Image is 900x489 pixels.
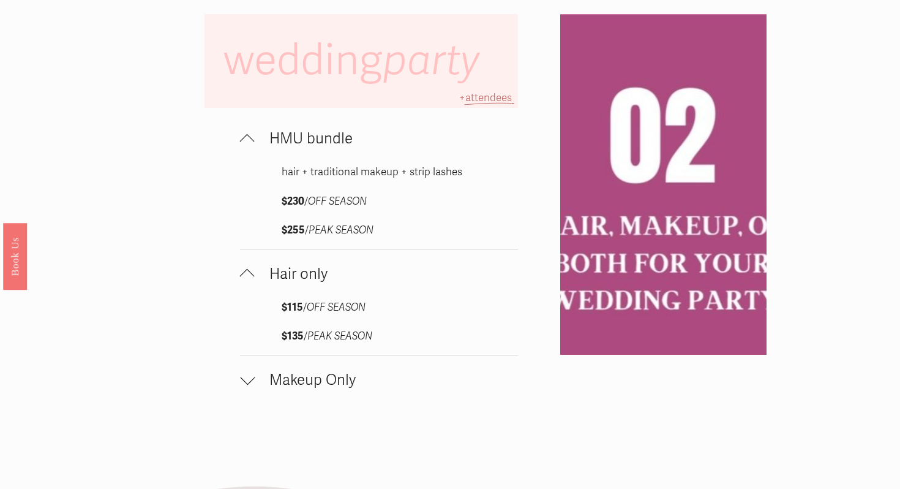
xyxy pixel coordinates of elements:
[282,221,476,240] p: /
[240,356,517,404] button: Makeup Only
[383,35,480,86] em: party
[282,195,304,208] strong: $230
[307,330,372,343] em: PEAK SEASON
[282,301,303,314] strong: $115
[282,192,476,211] p: /
[282,224,305,237] strong: $255
[240,298,517,355] div: Hair only
[282,330,304,343] strong: $135
[240,115,517,163] button: HMU bundle
[282,163,476,182] p: hair + traditional makeup + strip lashes
[255,130,517,148] span: HMU bundle
[240,250,517,298] button: Hair only
[308,195,367,208] em: OFF SEASON
[223,35,490,86] span: wedding
[282,298,476,317] p: /
[465,91,512,104] span: attendees
[255,265,517,283] span: Hair only
[309,224,373,237] em: PEAK SEASON
[307,301,366,314] em: OFF SEASON
[282,327,476,346] p: /
[459,91,465,104] span: +
[240,163,517,249] div: HMU bundle
[3,223,27,290] a: Book Us
[255,371,517,389] span: Makeup Only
